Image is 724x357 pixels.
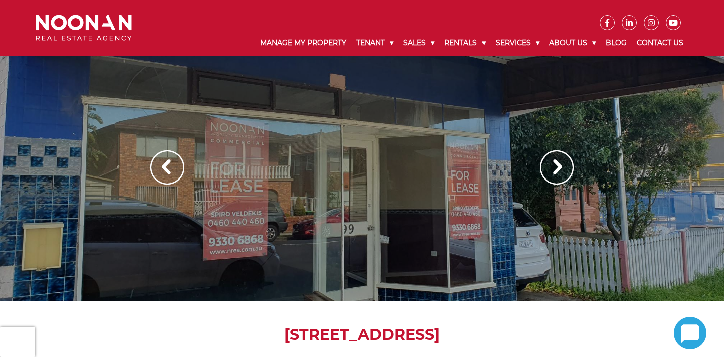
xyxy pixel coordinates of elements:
[601,30,632,56] a: Blog
[398,30,439,56] a: Sales
[544,30,601,56] a: About Us
[150,150,184,185] img: Arrow slider
[439,30,491,56] a: Rentals
[491,30,544,56] a: Services
[255,30,351,56] a: Manage My Property
[28,326,696,344] h1: [STREET_ADDRESS]
[351,30,398,56] a: Tenant
[36,15,132,41] img: Noonan Real Estate Agency
[540,150,574,185] img: Arrow slider
[632,30,688,56] a: Contact Us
